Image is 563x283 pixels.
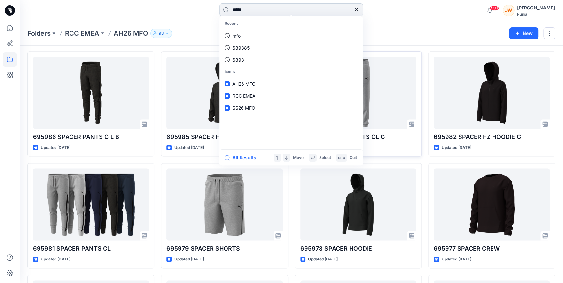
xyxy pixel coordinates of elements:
[232,56,244,63] p: 6893
[221,30,362,42] a: mfo
[114,29,148,38] p: AH26 MFO
[319,154,331,161] p: Select
[221,102,362,114] a: SS26 MFO
[27,29,51,38] a: Folders
[221,78,362,90] a: AH26 MFO
[232,44,250,51] p: 689385
[308,256,338,263] p: Updated [DATE]
[33,57,149,129] a: 695986 SPACER PANTS C L B
[300,244,416,253] p: 695978 SPACER HOODIE
[159,30,164,37] p: 93
[174,144,204,151] p: Updated [DATE]
[221,42,362,54] a: 689385
[517,4,555,12] div: [PERSON_NAME]
[442,144,471,151] p: Updated [DATE]
[41,144,70,151] p: Updated [DATE]
[232,32,241,39] p: mfo
[166,168,282,240] a: 695979 SPACER SHORTS
[232,93,255,99] span: RCC EMEA
[221,54,362,66] a: 6893
[434,133,550,142] p: 695982 SPACER FZ HOODIE G
[442,256,471,263] p: Updated [DATE]
[293,154,304,161] p: Move
[166,133,282,142] p: 695985 SPACER FZ HOODIE B
[166,244,282,253] p: 695979 SPACER SHORTS
[517,12,555,17] div: Puma
[509,27,538,39] button: New
[166,57,282,129] a: 695985 SPACER FZ HOODIE B
[174,256,204,263] p: Updated [DATE]
[33,244,149,253] p: 695981 SPACER PANTS CL
[434,57,550,129] a: 695982 SPACER FZ HOODIE G
[489,6,499,11] span: 99+
[221,90,362,102] a: RCC EMEA
[65,29,99,38] a: RCC EMEA
[434,168,550,240] a: 695977 SPACER CREW
[221,18,362,30] p: Recent
[338,154,345,161] p: esc
[232,105,255,111] span: SS26 MFO
[41,256,70,263] p: Updated [DATE]
[350,154,357,161] p: Quit
[221,66,362,78] p: Items
[150,29,172,38] button: 93
[300,168,416,240] a: 695978 SPACER HOODIE
[434,244,550,253] p: 695977 SPACER CREW
[503,5,514,16] div: JW
[225,154,260,162] button: All Results
[232,81,256,86] span: AH26 MFO
[33,133,149,142] p: 695986 SPACER PANTS C L B
[33,168,149,240] a: 695981 SPACER PANTS CL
